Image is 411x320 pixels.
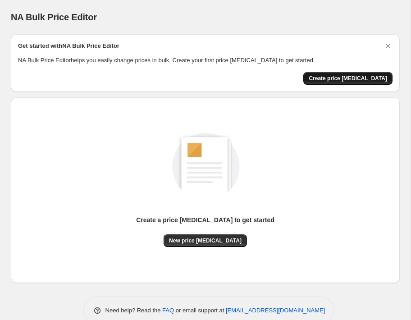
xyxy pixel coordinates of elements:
[169,237,242,244] span: New price [MEDICAL_DATA]
[164,234,247,247] button: New price [MEDICAL_DATA]
[11,12,97,22] span: NA Bulk Price Editor
[162,307,174,314] a: FAQ
[18,56,393,65] p: NA Bulk Price Editor helps you easily change prices in bulk. Create your first price [MEDICAL_DAT...
[303,72,393,85] button: Create price change job
[384,41,393,50] button: Dismiss card
[105,307,163,314] span: Need help? Read the
[18,41,119,50] h2: Get started with NA Bulk Price Editor
[226,307,325,314] a: [EMAIL_ADDRESS][DOMAIN_NAME]
[309,75,387,82] span: Create price [MEDICAL_DATA]
[136,215,274,224] p: Create a price [MEDICAL_DATA] to get started
[174,307,226,314] span: or email support at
